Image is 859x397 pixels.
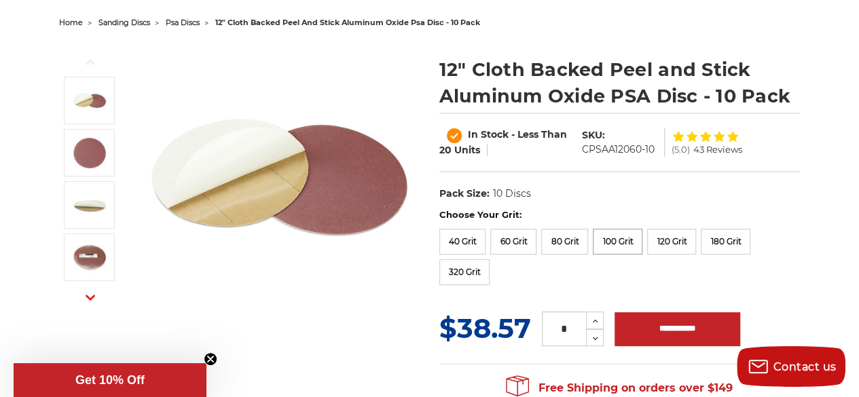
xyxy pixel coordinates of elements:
[74,283,107,312] button: Next
[439,187,490,201] dt: Pack Size:
[74,48,107,77] button: Previous
[166,18,200,27] a: psa discs
[693,145,742,154] span: 43 Reviews
[773,360,837,373] span: Contact us
[737,346,845,387] button: Contact us
[439,144,452,156] span: 20
[14,363,206,397] div: Get 10% OffClose teaser
[59,18,83,27] a: home
[492,187,530,201] dd: 10 Discs
[468,128,509,140] span: In Stock
[672,145,690,154] span: (5.0)
[582,128,605,143] dt: SKU:
[439,311,531,345] span: $38.57
[215,18,480,27] span: 12" cloth backed peel and stick aluminum oxide psa disc - 10 pack
[73,83,107,117] img: 12 inch Aluminum Oxide PSA Sanding Disc with Cloth Backing
[439,56,800,109] h1: 12" Cloth Backed Peel and Stick Aluminum Oxide PSA Disc - 10 Pack
[439,208,800,222] label: Choose Your Grit:
[454,144,480,156] span: Units
[73,136,107,170] img: peel and stick psa aluminum oxide disc
[75,373,145,387] span: Get 10% Off
[511,128,567,140] span: - Less Than
[582,143,655,157] dd: CPSAA12060-10
[73,240,107,274] img: clothed backed AOX PSA - 10 Pack
[73,188,107,222] img: sticky backed sanding disc
[98,18,150,27] a: sanding discs
[144,42,416,314] img: 12 inch Aluminum Oxide PSA Sanding Disc with Cloth Backing
[204,352,217,366] button: Close teaser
